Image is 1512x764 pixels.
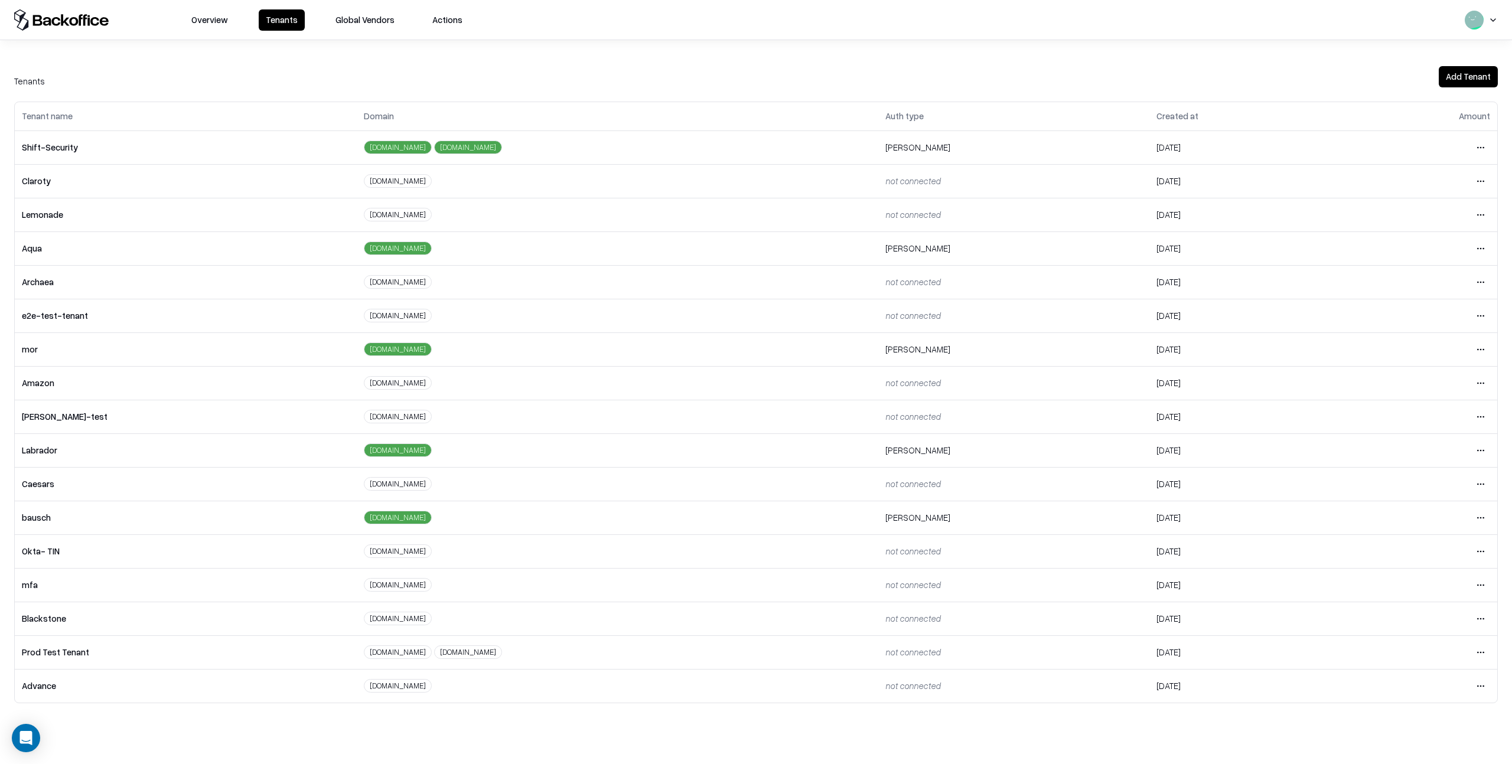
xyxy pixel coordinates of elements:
span: not connected [885,680,940,691]
span: not connected [885,377,940,388]
td: Advance [15,669,357,703]
button: Global Vendors [328,9,402,31]
div: [DOMAIN_NAME] [364,477,432,491]
span: not connected [885,276,940,287]
div: [DOMAIN_NAME] [364,645,432,659]
td: [DATE] [1149,602,1341,635]
span: [PERSON_NAME] [885,243,950,253]
th: Created at [1149,102,1341,130]
td: [DATE] [1149,501,1341,534]
td: Aqua [15,231,357,265]
span: [PERSON_NAME] [885,344,950,354]
button: Overview [184,9,235,31]
td: [DATE] [1149,467,1341,501]
span: not connected [885,175,940,186]
div: Tenants [14,74,45,87]
div: [DOMAIN_NAME] [364,309,432,322]
div: [DOMAIN_NAME] [364,612,432,625]
span: [PERSON_NAME] [885,445,950,455]
th: Auth type [878,102,1149,130]
td: Blackstone [15,602,357,635]
td: [DATE] [1149,400,1341,433]
span: not connected [885,546,940,556]
td: [DATE] [1149,164,1341,198]
div: [DOMAIN_NAME] [434,141,502,154]
span: not connected [885,209,940,220]
td: Prod Test Tenant [15,635,357,669]
button: Add Tenant [1439,66,1498,87]
div: [DOMAIN_NAME] [364,511,432,524]
td: bausch [15,501,357,534]
div: [DOMAIN_NAME] [364,174,432,188]
span: [PERSON_NAME] [885,142,950,152]
div: [DOMAIN_NAME] [364,443,432,457]
td: [DATE] [1149,669,1341,703]
td: [DATE] [1149,198,1341,231]
td: [DATE] [1149,332,1341,366]
td: [PERSON_NAME]-test [15,400,357,433]
span: not connected [885,478,940,489]
td: [DATE] [1149,130,1341,164]
td: Caesars [15,467,357,501]
th: Domain [357,102,878,130]
td: Labrador [15,433,357,467]
th: Amount [1341,102,1497,130]
td: [DATE] [1149,299,1341,332]
div: [DOMAIN_NAME] [364,141,432,154]
td: Okta- TIN [15,534,357,568]
td: Lemonade [15,198,357,231]
td: [DATE] [1149,265,1341,299]
span: not connected [885,613,940,623]
td: mor [15,332,357,366]
td: mfa [15,568,357,602]
span: not connected [885,411,940,422]
div: [DOMAIN_NAME] [364,342,432,356]
td: [DATE] [1149,568,1341,602]
td: e2e-test-tenant [15,299,357,332]
td: [DATE] [1149,231,1341,265]
div: [DOMAIN_NAME] [364,679,432,693]
div: Open Intercom Messenger [12,724,40,752]
div: [DOMAIN_NAME] [364,275,432,289]
div: [DOMAIN_NAME] [364,208,432,221]
button: Tenants [259,9,305,31]
th: Tenant name [15,102,357,130]
span: not connected [885,647,940,657]
div: [DOMAIN_NAME] [364,241,432,255]
td: [DATE] [1149,433,1341,467]
td: [DATE] [1149,635,1341,669]
button: Actions [425,9,470,31]
div: [DOMAIN_NAME] [434,645,502,659]
td: Shift-Security [15,130,357,164]
td: [DATE] [1149,366,1341,400]
div: [DOMAIN_NAME] [364,578,432,592]
span: not connected [885,579,940,590]
td: Archaea [15,265,357,299]
div: [DOMAIN_NAME] [364,544,432,558]
td: [DATE] [1149,534,1341,568]
div: [DOMAIN_NAME] [364,376,432,390]
div: [DOMAIN_NAME] [364,410,432,423]
td: Amazon [15,366,357,400]
td: Claroty [15,164,357,198]
span: [PERSON_NAME] [885,512,950,523]
span: not connected [885,310,940,321]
